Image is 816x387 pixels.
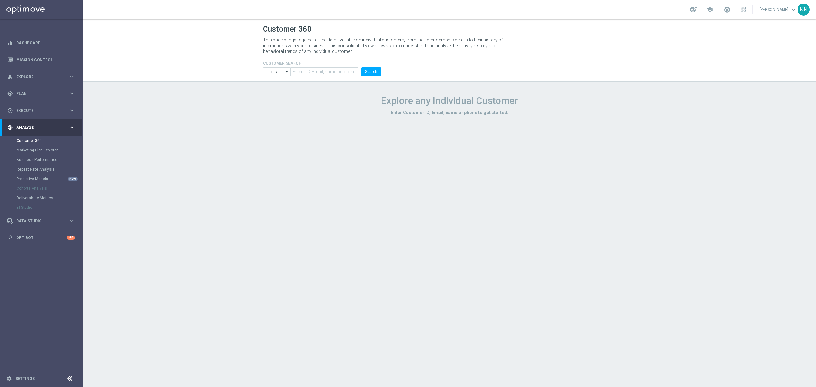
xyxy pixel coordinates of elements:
span: Data Studio [16,219,69,223]
div: NEW [68,177,78,181]
a: Deliverability Metrics [17,195,66,201]
i: track_changes [7,125,13,130]
button: lightbulb Optibot +10 [7,235,75,240]
a: Customer 360 [17,138,66,143]
button: gps_fixed Plan keyboard_arrow_right [7,91,75,96]
a: Business Performance [17,157,66,162]
div: Predictive Models [17,174,82,184]
div: Customer 360 [17,136,82,145]
i: lightbulb [7,235,13,241]
button: equalizer Dashboard [7,40,75,46]
i: settings [6,376,12,382]
h1: Explore any Individual Customer [263,95,636,106]
div: Dashboard [7,34,75,51]
div: Business Performance [17,155,82,164]
div: Optibot [7,229,75,246]
input: Contains [263,67,290,76]
div: Deliverability Metrics [17,193,82,203]
p: This page brings together all the data available on individual customers, from their demographic ... [263,37,508,54]
button: play_circle_outline Execute keyboard_arrow_right [7,108,75,113]
button: Data Studio keyboard_arrow_right [7,218,75,223]
a: Dashboard [16,34,75,51]
span: Execute [16,109,69,113]
a: Predictive Models [17,176,66,181]
i: keyboard_arrow_right [69,74,75,80]
div: Mission Control [7,51,75,68]
div: +10 [67,236,75,240]
i: keyboard_arrow_right [69,124,75,130]
i: gps_fixed [7,91,13,97]
div: Data Studio [7,218,69,224]
i: arrow_drop_down [284,68,290,76]
div: Marketing Plan Explorer [17,145,82,155]
a: Settings [15,377,35,381]
a: Repeat Rate Analysis [17,167,66,172]
div: KN [798,4,810,16]
div: Plan [7,91,69,97]
span: Analyze [16,126,69,129]
div: Repeat Rate Analysis [17,164,82,174]
div: Analyze [7,125,69,130]
button: track_changes Analyze keyboard_arrow_right [7,125,75,130]
span: school [706,6,713,13]
span: Plan [16,92,69,96]
i: keyboard_arrow_right [69,107,75,113]
h3: Enter Customer ID, Email, name or phone to get started. [263,110,636,115]
a: Optibot [16,229,67,246]
a: [PERSON_NAME]keyboard_arrow_down [759,5,798,14]
span: Explore [16,75,69,79]
i: play_circle_outline [7,108,13,113]
i: person_search [7,74,13,80]
div: Explore [7,74,69,80]
h1: Customer 360 [263,25,636,34]
input: Enter CID, Email, name or phone [290,67,358,76]
a: Marketing Plan Explorer [17,148,66,153]
div: Cohorts Analysis [17,184,82,193]
button: Search [361,67,381,76]
button: Mission Control [7,57,75,62]
div: BI Studio [17,203,82,212]
h4: CUSTOMER SEARCH [263,61,381,66]
i: equalizer [7,40,13,46]
button: person_search Explore keyboard_arrow_right [7,74,75,79]
a: Mission Control [16,51,75,68]
span: keyboard_arrow_down [790,6,797,13]
i: keyboard_arrow_right [69,218,75,224]
div: Execute [7,108,69,113]
i: keyboard_arrow_right [69,91,75,97]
